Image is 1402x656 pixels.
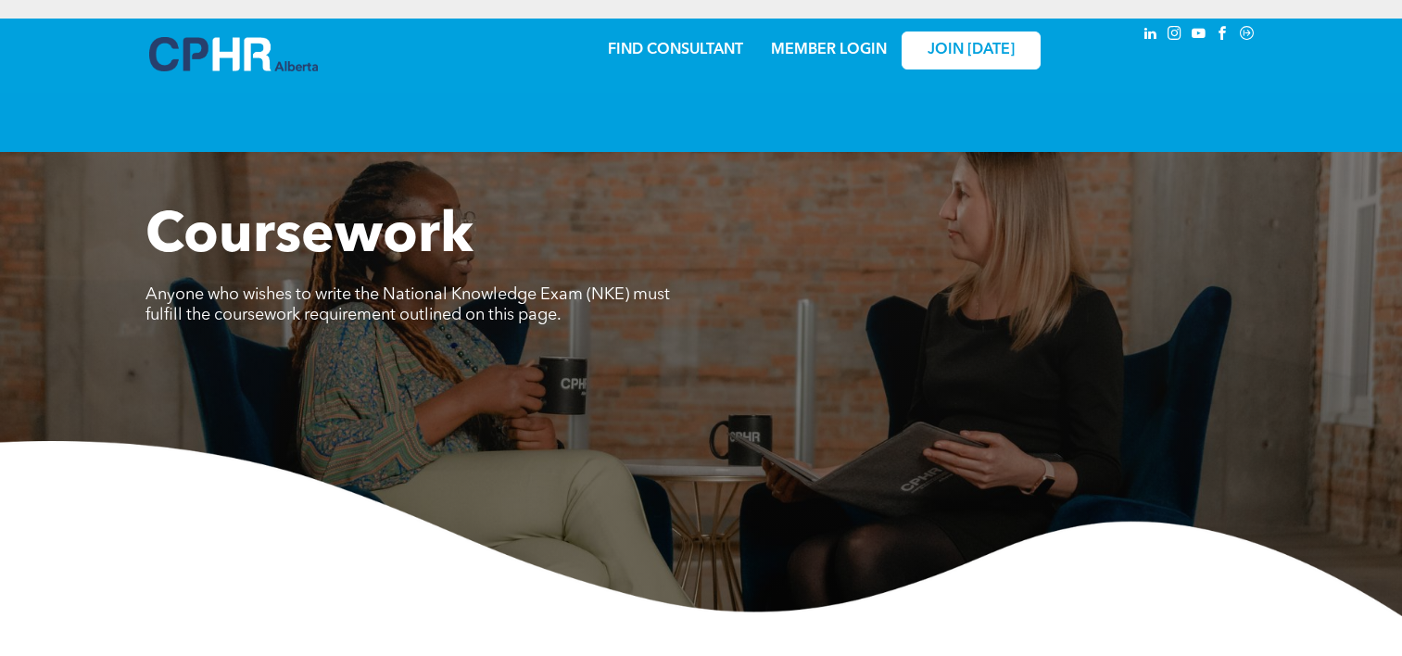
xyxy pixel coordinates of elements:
[1141,23,1161,48] a: linkedin
[1237,23,1257,48] a: Social network
[145,286,670,323] span: Anyone who wishes to write the National Knowledge Exam (NKE) must fulfill the coursework requirem...
[902,32,1041,69] a: JOIN [DATE]
[608,43,743,57] a: FIND CONSULTANT
[1165,23,1185,48] a: instagram
[1213,23,1233,48] a: facebook
[771,43,887,57] a: MEMBER LOGIN
[145,209,474,265] span: Coursework
[1189,23,1209,48] a: youtube
[149,37,318,71] img: A blue and white logo for cp alberta
[928,42,1015,59] span: JOIN [DATE]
